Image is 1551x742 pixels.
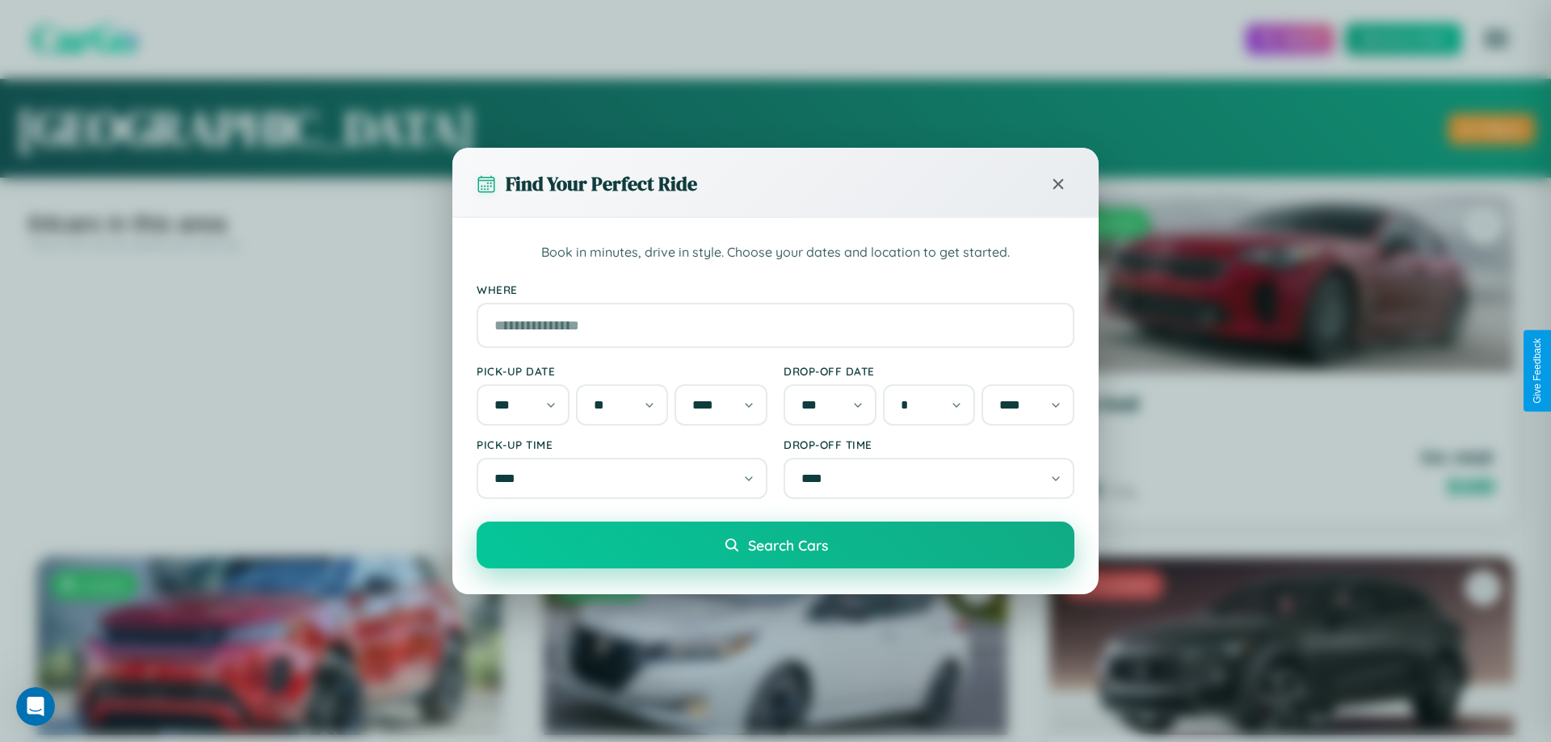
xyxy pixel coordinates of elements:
[477,522,1074,568] button: Search Cars
[477,283,1074,296] label: Where
[748,536,828,554] span: Search Cars
[784,364,1074,378] label: Drop-off Date
[477,364,767,378] label: Pick-up Date
[506,170,697,197] h3: Find Your Perfect Ride
[477,242,1074,263] p: Book in minutes, drive in style. Choose your dates and location to get started.
[477,438,767,451] label: Pick-up Time
[784,438,1074,451] label: Drop-off Time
